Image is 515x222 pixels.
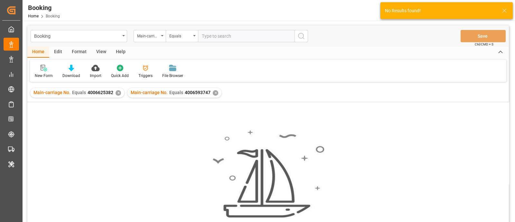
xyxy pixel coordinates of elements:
div: ✕ [116,90,121,96]
button: search button [295,30,308,42]
span: 4006625382 [88,90,113,95]
span: Main-carriage No. [131,90,168,95]
div: Equals [169,32,191,39]
button: open menu [134,30,166,42]
a: Home [28,14,39,18]
div: Edit [49,47,67,58]
div: ✕ [213,90,218,96]
div: Help [111,47,130,58]
div: Download [62,73,80,79]
div: Main-carriage No. [137,32,159,39]
div: Quick Add [111,73,129,79]
button: open menu [166,30,198,42]
span: 4006593747 [185,90,211,95]
div: Booking [28,3,60,13]
div: Home [27,47,49,58]
div: View [91,47,111,58]
div: Format [67,47,91,58]
div: Booking [34,32,120,40]
div: No Results found! [385,7,496,14]
input: Type to search [198,30,295,42]
span: Equals [72,90,86,95]
button: open menu [31,30,127,42]
img: smooth_sailing.jpeg [212,130,324,218]
span: Main-carriage No. [33,90,70,95]
span: Equals [169,90,183,95]
button: Save [461,30,506,42]
div: Triggers [138,73,153,79]
div: File Browser [162,73,183,79]
div: Import [90,73,101,79]
div: New Form [35,73,53,79]
span: Ctrl/CMD + S [475,42,493,47]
